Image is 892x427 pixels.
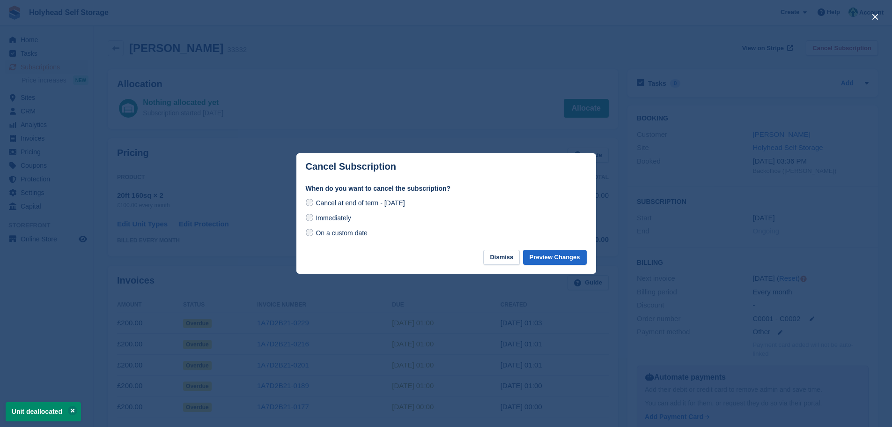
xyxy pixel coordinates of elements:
label: When do you want to cancel the subscription? [306,184,587,194]
input: On a custom date [306,229,313,236]
button: close [868,9,883,24]
input: Cancel at end of term - [DATE] [306,199,313,206]
p: Cancel Subscription [306,161,396,172]
button: Dismiss [483,250,520,265]
span: Cancel at end of term - [DATE] [316,199,405,207]
input: Immediately [306,214,313,221]
p: Unit deallocated [6,402,81,421]
span: Immediately [316,214,351,222]
button: Preview Changes [523,250,587,265]
span: On a custom date [316,229,368,237]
